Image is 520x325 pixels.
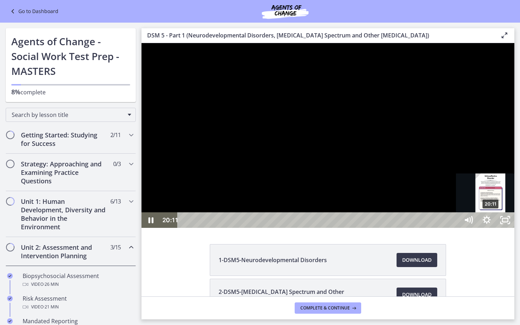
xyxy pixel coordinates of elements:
span: 8% [11,88,21,96]
h3: DSM 5 - Part 1 (Neurodevelopmental Disorders, [MEDICAL_DATA] Spectrum and Other [MEDICAL_DATA]) [147,31,489,40]
span: Download [402,290,432,299]
h2: Unit 1: Human Development, Diversity and Behavior in the Environment [21,197,107,231]
a: Download [397,253,437,267]
span: · 21 min [44,303,59,311]
span: Complete & continue [300,305,350,311]
span: 2-DSM5-[MEDICAL_DATA] Spectrum and Other [MEDICAL_DATA] [219,288,388,305]
span: Search by lesson title [12,111,124,119]
button: Unfullscreen [354,169,373,185]
div: Video [23,280,133,289]
button: Complete & continue [295,302,361,314]
div: Biopsychosocial Assessment [23,272,133,289]
i: Completed [7,318,13,324]
img: Agents of Change [243,3,328,20]
span: · 26 min [44,280,59,289]
h2: Unit 2: Assessment and Intervention Planning [21,243,107,260]
i: Completed [7,296,13,301]
div: Search by lesson title [6,108,136,122]
i: Completed [7,273,13,279]
div: Video [23,303,133,311]
a: Download [397,288,437,302]
h2: Strategy: Approaching and Examining Practice Questions [21,160,107,185]
span: 0 / 3 [113,160,121,168]
span: Download [402,256,432,264]
h2: Getting Started: Studying for Success [21,131,107,148]
span: 2 / 11 [110,131,121,139]
span: 6 / 13 [110,197,121,206]
span: 3 / 15 [110,243,121,252]
div: Risk Assessment [23,294,133,311]
h1: Agents of Change - Social Work Test Prep - MASTERS [11,34,130,78]
button: Mute [318,169,336,185]
iframe: To enrich screen reader interactions, please activate Accessibility in Grammarly extension settings [141,43,514,228]
a: Go to Dashboard [8,7,58,16]
button: Show settings menu [336,169,354,185]
p: complete [11,88,130,96]
span: 1-DSM5-Neurodevelopmental Disorders [219,256,327,264]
